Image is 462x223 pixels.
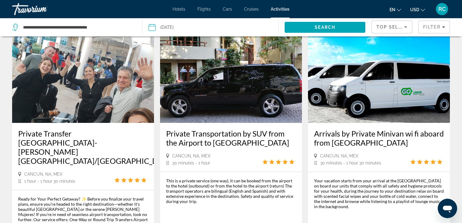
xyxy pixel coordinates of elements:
span: Top Sellers [377,25,411,29]
span: 30 minutes - 1 hour [172,160,210,165]
span: Cancun, NA, MEX [24,172,62,177]
a: Private Transportation by SUV from the Airport to [GEOGRAPHIC_DATA] [166,129,296,147]
button: Change currency [410,5,425,14]
span: USD [410,7,419,12]
a: Activities [271,7,290,12]
span: Cancun, NA, MEX [172,154,210,158]
span: Cancun, NA, MEX [320,154,358,158]
iframe: Button to launch messaging window [438,199,457,218]
span: RC [438,6,446,12]
div: This is a private service (one way), it can be booked from the airport to the hotel (outbound) or... [166,178,296,204]
mat-select: Sort by [377,23,407,31]
a: Travorium [12,1,73,17]
img: Arrivals by Private Minivan wi fi aboard from Cancun Airport [308,26,450,123]
input: Search destination [22,23,133,32]
button: User Menu [434,3,450,15]
a: Cars [223,7,232,12]
a: Private Transfer [GEOGRAPHIC_DATA]- [PERSON_NAME][GEOGRAPHIC_DATA]/[GEOGRAPHIC_DATA] [18,129,148,165]
a: Hotels [172,7,185,12]
span: 30 minutes - 1 hour 30 minutes [320,160,381,165]
div: Your vacation starts from your arrival at the [GEOGRAPHIC_DATA] on board our units that comply wi... [314,178,444,209]
a: Flights [197,7,211,12]
button: Change language [390,5,401,14]
span: en [390,7,395,12]
button: [DATE]Date: Oct 8, 2025 [149,18,279,36]
a: Cruises [244,7,259,12]
button: Filters [418,21,450,33]
img: Private Transportation by SUV from the Airport to Cancun Hotel Zone [160,26,302,123]
span: 1 hour - 1 hour 30 minutes [24,179,75,184]
button: Search [285,22,365,33]
img: Private Transfer Cancun & Airport- Costa Mujeres/Playa Mujeres [12,26,154,123]
span: Filter [423,25,440,29]
span: Search [315,25,335,30]
a: Arrivals by Private Minivan wi fi aboard from [GEOGRAPHIC_DATA] [314,129,444,147]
